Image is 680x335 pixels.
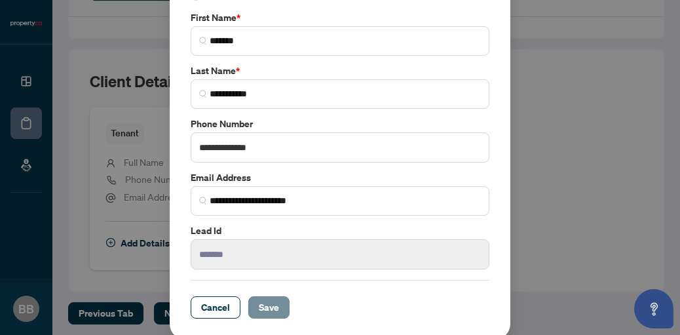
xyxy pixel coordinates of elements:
[191,296,240,319] button: Cancel
[248,296,290,319] button: Save
[259,297,279,318] span: Save
[191,224,489,238] label: Lead Id
[199,90,207,98] img: search_icon
[191,10,489,25] label: First Name
[191,117,489,131] label: Phone Number
[191,64,489,78] label: Last Name
[199,197,207,205] img: search_icon
[634,289,673,328] button: Open asap
[191,170,489,185] label: Email Address
[201,297,230,318] span: Cancel
[199,37,207,45] img: search_icon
